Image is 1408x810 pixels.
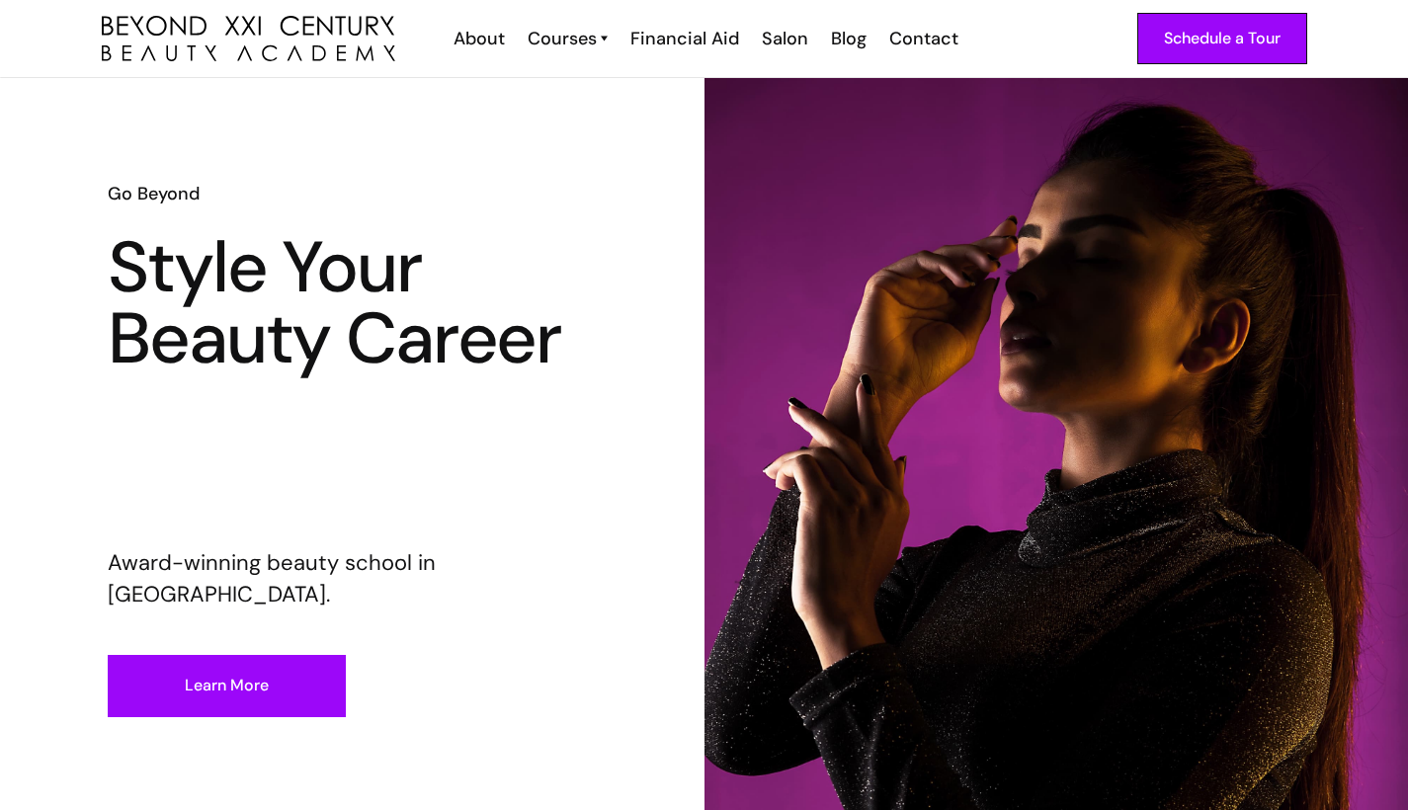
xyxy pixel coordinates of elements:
h1: Style Your Beauty Career [108,232,596,374]
div: Courses [528,26,597,51]
div: Salon [762,26,808,51]
p: Award-winning beauty school in [GEOGRAPHIC_DATA]. [108,547,596,610]
a: Courses [528,26,608,51]
a: Contact [876,26,968,51]
a: Schedule a Tour [1137,13,1307,64]
a: About [441,26,515,51]
div: Schedule a Tour [1164,26,1281,51]
h6: Go Beyond [108,181,596,206]
img: beyond 21st century beauty academy logo [102,16,395,62]
a: Blog [818,26,876,51]
a: Learn More [108,655,346,717]
div: About [454,26,505,51]
div: Blog [831,26,867,51]
a: Salon [749,26,818,51]
div: Contact [889,26,958,51]
div: Financial Aid [630,26,739,51]
a: home [102,16,395,62]
a: Financial Aid [618,26,749,51]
